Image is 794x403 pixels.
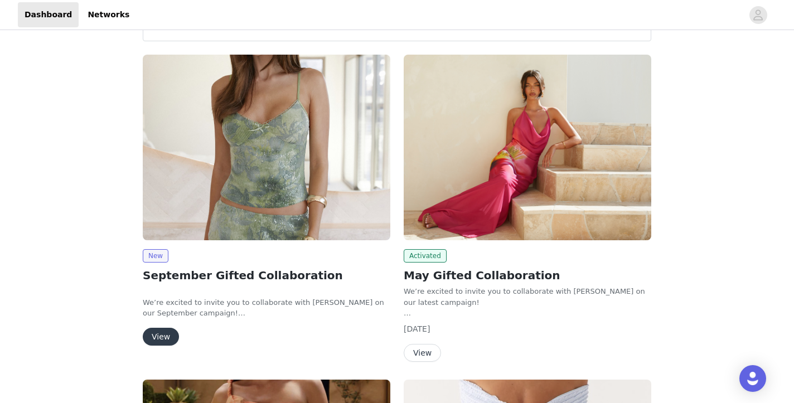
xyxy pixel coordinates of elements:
[143,333,179,341] a: View
[404,324,430,333] span: [DATE]
[143,297,390,319] p: We’re excited to invite you to collaborate with [PERSON_NAME] on our September campaign!
[143,249,168,263] span: New
[143,267,390,284] h2: September Gifted Collaboration
[739,365,766,392] div: Open Intercom Messenger
[753,6,763,24] div: avatar
[404,286,651,308] p: We’re excited to invite you to collaborate with [PERSON_NAME] on our latest campaign!
[81,2,136,27] a: Networks
[404,349,441,357] a: View
[404,55,651,240] img: Peppermayo USA
[18,2,79,27] a: Dashboard
[404,344,441,362] button: View
[404,249,447,263] span: Activated
[143,328,179,346] button: View
[404,267,651,284] h2: May Gifted Collaboration
[143,55,390,240] img: Peppermayo USA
